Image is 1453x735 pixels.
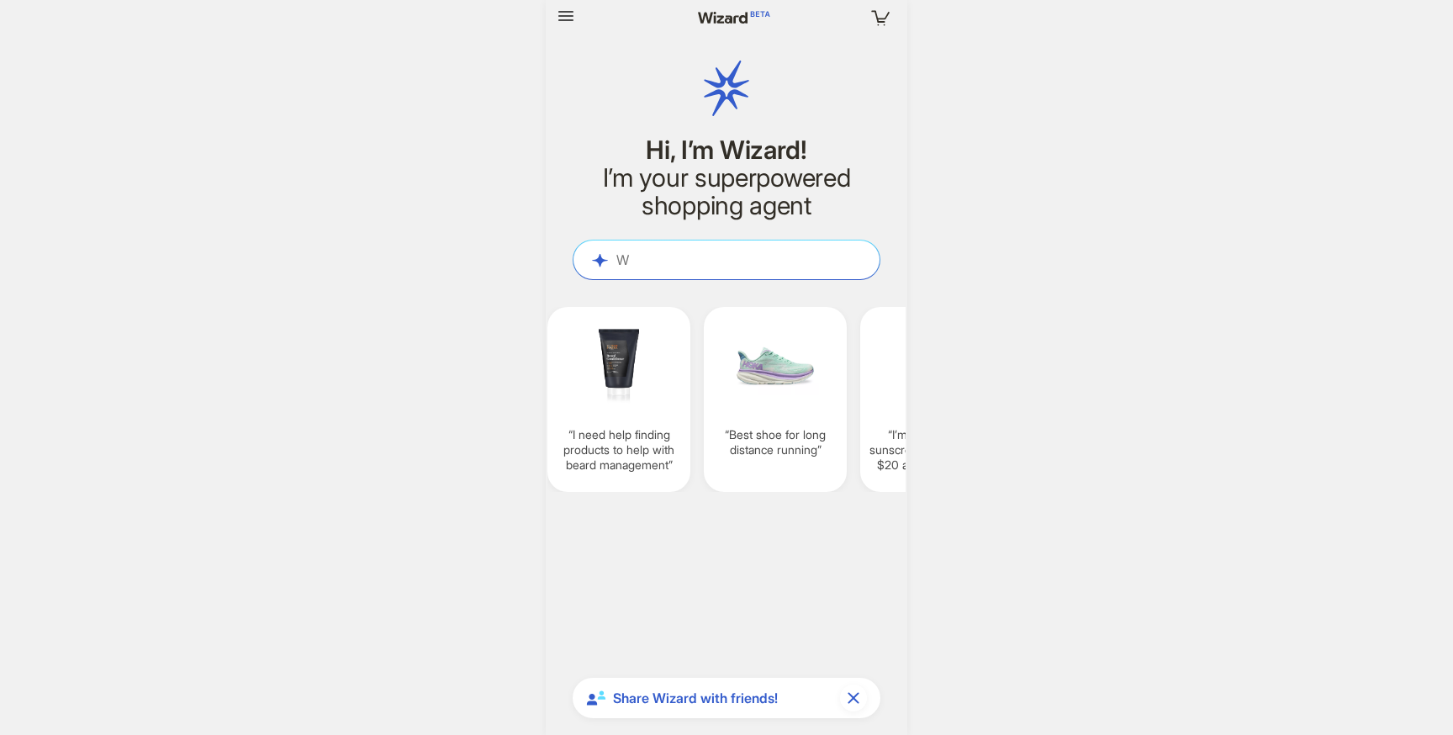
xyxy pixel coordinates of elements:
div: I’m looking for a sunscreen that is under $20 and at least SPF 50+ [860,307,1003,492]
img: I%20need%20help%20finding%20products%20to%20help%20with%20beard%20management-3f522821.png [554,317,684,414]
div: Share Wizard with friends! [573,678,880,718]
q: I need help finding products to help with beard management [554,427,684,473]
div: Best shoe for long distance running [704,307,847,492]
img: Best%20shoe%20for%20long%20distance%20running-fb89a0c4.png [711,317,840,414]
img: I'm%20looking%20for%20a%20sunscreen%20that%20is%20under%2020%20and%20at%20least%20SPF%2050-534dde... [867,317,996,414]
q: Best shoe for long distance running [711,427,840,457]
h1: Hi, I’m Wizard! [573,136,880,164]
h2: I’m your superpowered shopping agent [573,164,880,219]
q: I’m looking for a sunscreen that is under $20 and at least SPF 50+ [867,427,996,473]
span: Share Wizard with friends! [613,690,833,707]
div: I need help finding products to help with beard management [547,307,690,492]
